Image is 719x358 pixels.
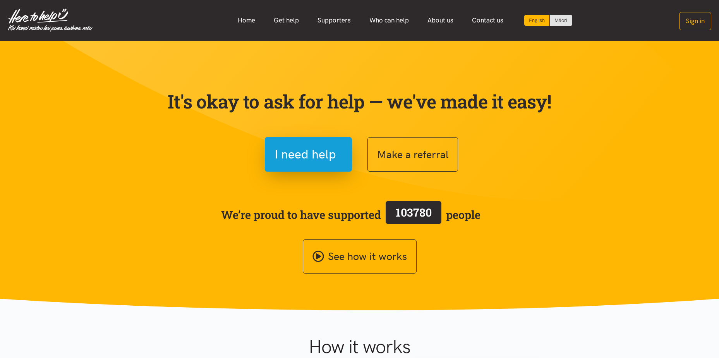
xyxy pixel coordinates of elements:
[524,15,550,26] div: Current language
[463,12,513,29] a: Contact us
[360,12,418,29] a: Who can help
[221,200,480,230] span: We’re proud to have supported people
[524,15,572,26] div: Language toggle
[264,12,308,29] a: Get help
[275,145,336,164] span: I need help
[8,9,93,32] img: Home
[381,200,446,230] a: 103780
[228,12,264,29] a: Home
[308,12,360,29] a: Supporters
[166,90,553,113] p: It's okay to ask for help — we've made it easy!
[233,336,486,358] h1: How it works
[679,12,711,30] button: Sign in
[418,12,463,29] a: About us
[550,15,572,26] a: Switch to Te Reo Māori
[265,137,352,172] button: I need help
[303,239,417,274] a: See how it works
[396,205,432,220] span: 103780
[367,137,458,172] button: Make a referral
